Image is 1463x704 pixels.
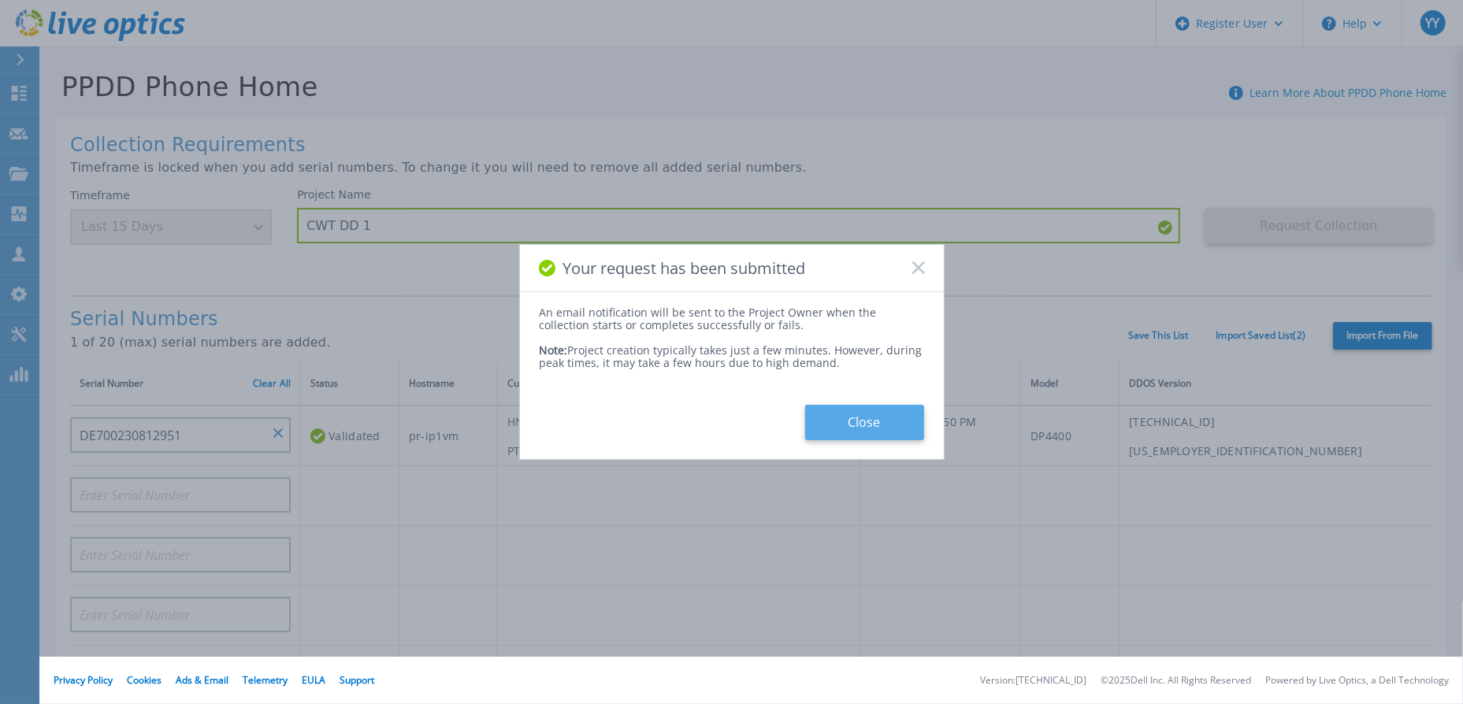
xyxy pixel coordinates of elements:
a: Support [340,673,374,687]
li: Powered by Live Optics, a Dell Technology [1265,676,1449,686]
a: Privacy Policy [54,673,113,687]
a: Telemetry [243,673,288,687]
div: An email notification will be sent to the Project Owner when the collection starts or completes s... [540,306,924,332]
a: Cookies [127,673,162,687]
button: Close [805,405,924,440]
li: © 2025 Dell Inc. All Rights Reserved [1101,676,1251,686]
div: Project creation typically takes just a few minutes. However, during peak times, it may take a fe... [540,332,924,369]
span: Your request has been submitted [563,259,806,277]
a: Ads & Email [176,673,228,687]
span: Note: [540,343,568,358]
a: EULA [302,673,325,687]
li: Version: [TECHNICAL_ID] [980,676,1086,686]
